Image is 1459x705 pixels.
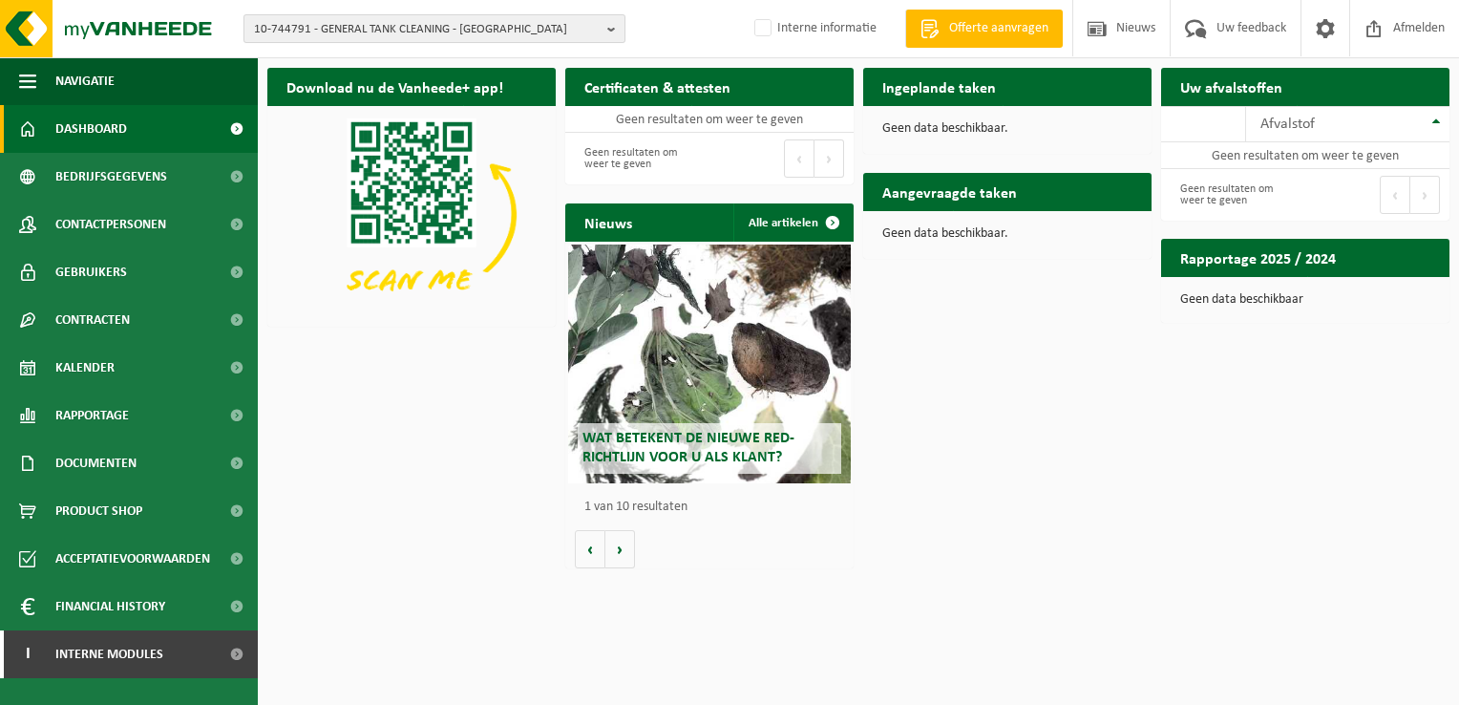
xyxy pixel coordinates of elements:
h2: Rapportage 2025 / 2024 [1161,239,1355,276]
span: Product Shop [55,487,142,535]
button: Next [1410,176,1440,214]
span: Interne modules [55,630,163,678]
span: Gebruikers [55,248,127,296]
a: Offerte aanvragen [905,10,1063,48]
p: Geen data beschikbaar. [882,227,1132,241]
span: Documenten [55,439,137,487]
a: Wat betekent de nieuwe RED-richtlijn voor u als klant? [568,245,851,483]
p: Geen data beschikbaar [1180,293,1430,307]
div: Geen resultaten om weer te geven [575,138,700,180]
h2: Aangevraagde taken [863,173,1036,210]
button: Previous [784,139,814,178]
h2: Certificaten & attesten [565,68,750,105]
button: 10-744791 - GENERAL TANK CLEANING - [GEOGRAPHIC_DATA] [243,14,625,43]
p: Geen data beschikbaar. [882,122,1132,136]
h2: Nieuws [565,203,651,241]
img: Download de VHEPlus App [267,106,556,323]
span: Bedrijfsgegevens [55,153,167,201]
button: Previous [1380,176,1410,214]
div: Geen resultaten om weer te geven [1171,174,1296,216]
a: Alle artikelen [733,203,852,242]
h2: Uw afvalstoffen [1161,68,1301,105]
span: Wat betekent de nieuwe RED-richtlijn voor u als klant? [582,431,794,464]
span: Acceptatievoorwaarden [55,535,210,583]
a: Bekijk rapportage [1307,276,1448,314]
td: Geen resultaten om weer te geven [1161,142,1449,169]
span: Afvalstof [1260,117,1315,132]
button: Vorige [575,530,605,568]
span: Contracten [55,296,130,344]
td: Geen resultaten om weer te geven [565,106,854,133]
label: Interne informatie [751,14,877,43]
span: Contactpersonen [55,201,166,248]
span: I [19,630,36,678]
button: Next [814,139,844,178]
button: Volgende [605,530,635,568]
h2: Ingeplande taken [863,68,1015,105]
span: Navigatie [55,57,115,105]
span: Dashboard [55,105,127,153]
span: Rapportage [55,392,129,439]
span: Offerte aanvragen [944,19,1053,38]
span: Financial History [55,583,165,630]
span: 10-744791 - GENERAL TANK CLEANING - [GEOGRAPHIC_DATA] [254,15,600,44]
span: Kalender [55,344,115,392]
h2: Download nu de Vanheede+ app! [267,68,522,105]
p: 1 van 10 resultaten [584,501,844,514]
